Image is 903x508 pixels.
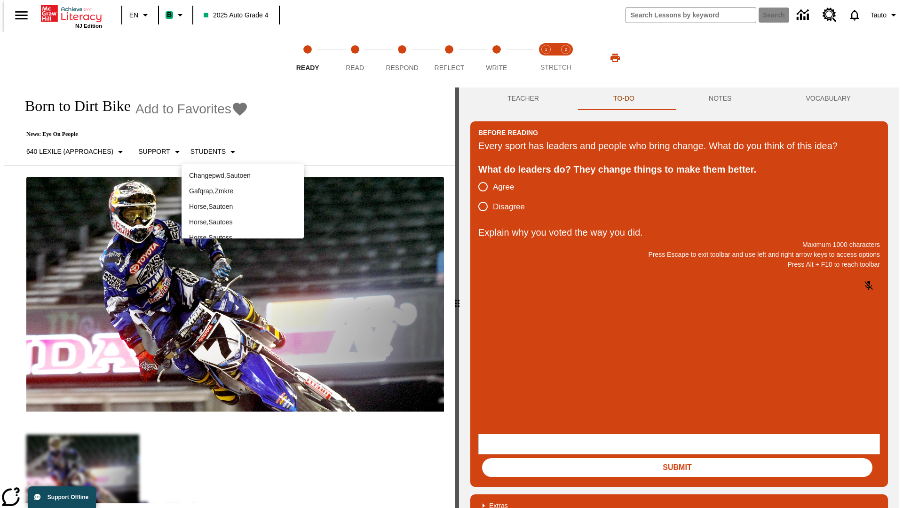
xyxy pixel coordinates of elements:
p: Horse , Sautoen [189,202,296,212]
body: Explain why you voted the way you did. Maximum 1000 characters Press Alt + F10 to reach toolbar P... [4,8,137,16]
p: Gafqrap , Zmkre [189,186,296,196]
p: Horse , Sautoss [189,233,296,243]
p: Horse , Sautoes [189,217,296,227]
p: Changepwd , Sautoen [189,171,296,181]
